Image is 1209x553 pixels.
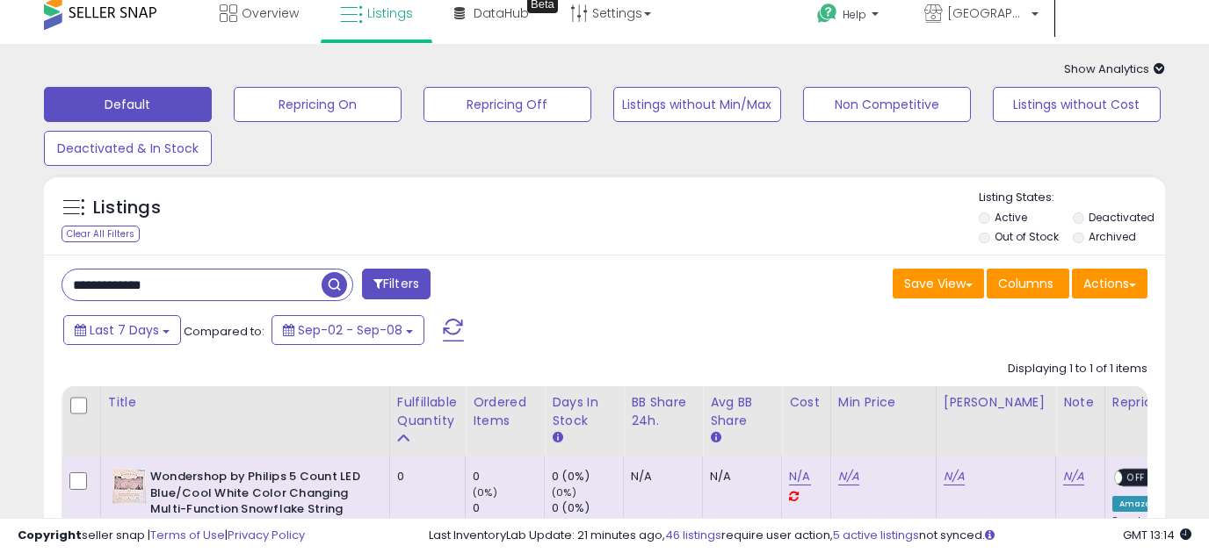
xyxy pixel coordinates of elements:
button: Last 7 Days [63,315,181,345]
span: Overview [242,4,299,22]
div: Last InventoryLab Update: 21 minutes ago, require user action, not synced. [429,528,1191,544]
button: Non Competitive [803,87,971,122]
a: 46 listings [665,527,721,543]
label: Out of Stock [995,229,1059,244]
span: Sep-02 - Sep-08 [298,321,402,339]
a: N/A [1063,468,1084,485]
div: Title [108,393,382,412]
button: Repricing On [234,87,402,122]
button: Columns [987,269,1069,298]
div: 0 (0%) [552,500,623,516]
small: Days In Stock. [552,430,562,446]
small: (0%) [552,485,576,499]
label: Deactivated [1089,210,1155,225]
div: 0 [397,469,452,485]
button: Listings without Cost [993,87,1161,122]
span: 2025-09-16 13:14 GMT [1123,527,1191,543]
div: Ordered Items [473,393,537,430]
div: Min Price [838,393,929,412]
button: Sep-02 - Sep-08 [271,315,424,345]
span: Compared to: [184,323,264,340]
a: Privacy Policy [228,527,305,543]
button: Filters [362,269,431,299]
button: Actions [1072,269,1147,298]
label: Archived [1089,229,1136,244]
button: Repricing Off [424,87,591,122]
b: Wondershop by Philips 5 Count LED Blue/Cool White Color Changing Multi-Function Snowflake String ... [150,469,364,538]
div: 0 [473,500,544,516]
small: (0%) [473,485,497,499]
div: Fulfillable Quantity [397,393,458,430]
div: Days In Stock [552,393,616,430]
div: Repricing [1112,393,1180,412]
span: DataHub [474,4,529,22]
p: Listing States: [979,190,1165,206]
a: 5 active listings [833,527,919,543]
a: Terms of Use [150,527,225,543]
div: [PERSON_NAME] [944,393,1048,412]
button: Listings without Min/Max [613,87,781,122]
div: Avg BB Share [710,393,774,430]
a: N/A [789,468,810,485]
div: seller snap | | [18,528,305,544]
div: Note [1063,393,1097,412]
div: BB Share 24h. [631,393,695,430]
span: OFF [1122,470,1150,485]
i: Get Help [816,3,838,25]
div: Amazon AI [1112,496,1174,512]
div: Displaying 1 to 1 of 1 items [1008,361,1147,377]
span: Listings [367,4,413,22]
h5: Listings [93,196,161,220]
a: N/A [944,468,965,485]
span: [GEOGRAPHIC_DATA] [947,4,1026,22]
button: Deactivated & In Stock [44,131,212,166]
div: Cost [789,393,823,412]
span: Columns [998,275,1053,292]
button: Default [44,87,212,122]
span: Last 7 Days [90,321,159,339]
a: N/A [838,468,859,485]
div: Clear All Filters [62,226,140,242]
button: Save View [893,269,984,298]
label: Active [995,210,1027,225]
div: 0 [473,469,544,485]
div: 0 (0%) [552,469,623,485]
span: Help [843,7,866,22]
strong: Copyright [18,527,82,543]
div: N/A [631,469,689,485]
span: Show Analytics [1064,61,1165,77]
div: N/A [710,469,768,485]
small: Avg BB Share. [710,430,720,446]
img: 51IInt2NwsL._SL40_.jpg [112,469,146,504]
